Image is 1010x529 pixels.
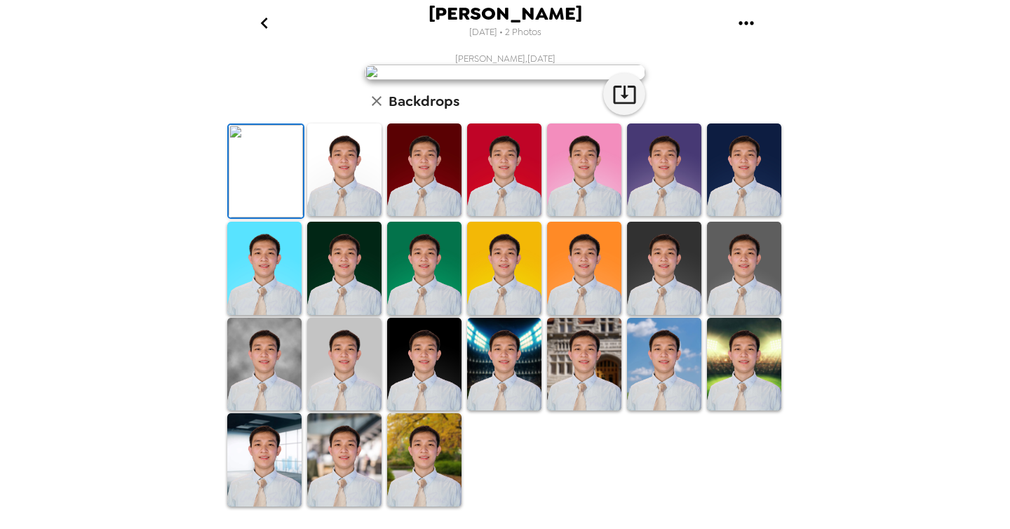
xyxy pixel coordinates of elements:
[469,23,541,42] span: [DATE] • 2 Photos
[229,125,303,217] img: Original
[365,65,645,80] img: user
[389,90,459,112] h6: Backdrops
[455,53,555,65] span: [PERSON_NAME] , [DATE]
[429,4,582,23] span: [PERSON_NAME]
